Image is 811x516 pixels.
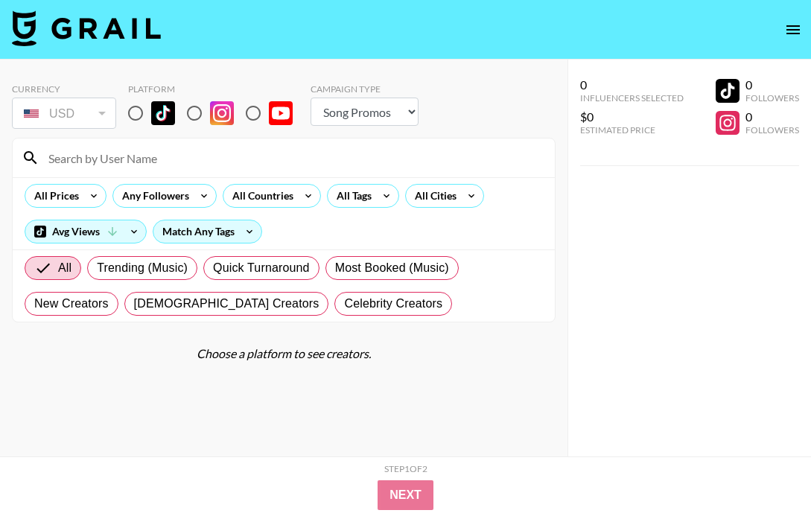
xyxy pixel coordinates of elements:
[745,77,799,92] div: 0
[406,185,459,207] div: All Cities
[134,295,319,313] span: [DEMOGRAPHIC_DATA] Creators
[39,146,546,170] input: Search by User Name
[113,185,192,207] div: Any Followers
[34,295,109,313] span: New Creators
[378,480,433,510] button: Next
[580,77,684,92] div: 0
[745,92,799,103] div: Followers
[25,185,82,207] div: All Prices
[778,15,808,45] button: open drawer
[12,83,116,95] div: Currency
[12,346,556,361] div: Choose a platform to see creators.
[335,259,449,277] span: Most Booked (Music)
[328,185,375,207] div: All Tags
[153,220,261,243] div: Match Any Tags
[745,124,799,136] div: Followers
[580,92,684,103] div: Influencers Selected
[210,101,234,125] img: Instagram
[745,109,799,124] div: 0
[128,83,305,95] div: Platform
[344,295,442,313] span: Celebrity Creators
[25,220,146,243] div: Avg Views
[12,10,161,46] img: Grail Talent
[213,259,310,277] span: Quick Turnaround
[97,259,188,277] span: Trending (Music)
[311,83,419,95] div: Campaign Type
[384,463,427,474] div: Step 1 of 2
[15,101,113,127] div: USD
[269,101,293,125] img: YouTube
[223,185,296,207] div: All Countries
[58,259,71,277] span: All
[12,95,116,132] div: Currency is locked to USD
[151,101,175,125] img: TikTok
[737,442,793,498] iframe: Drift Widget Chat Controller
[580,109,684,124] div: $0
[580,124,684,136] div: Estimated Price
